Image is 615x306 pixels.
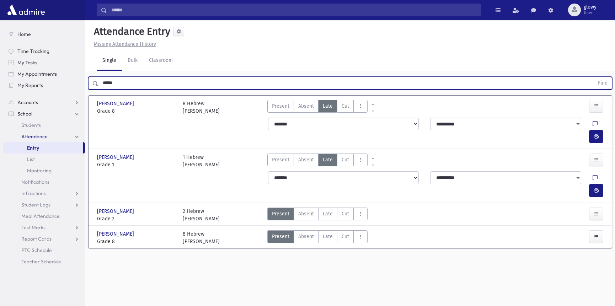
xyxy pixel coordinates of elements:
[3,142,83,154] a: Entry
[342,233,349,240] span: Cut
[3,119,85,131] a: Students
[3,97,85,108] a: Accounts
[298,156,314,163] span: Absent
[91,41,156,47] a: Missing Attendance History
[17,59,37,66] span: My Tasks
[323,210,333,218] span: Late
[17,82,43,88] span: My Reports
[122,51,143,71] a: Bulk
[17,111,32,117] span: School
[267,208,368,222] div: AttTypes
[3,199,85,210] a: Student Logs
[584,10,597,16] span: User
[3,108,85,119] a: School
[97,107,176,115] span: Grade 8
[342,156,349,163] span: Cut
[21,122,41,128] span: Students
[267,154,368,168] div: AttTypes
[3,28,85,40] a: Home
[183,208,220,222] div: 2 Hebrew [PERSON_NAME]
[323,102,333,110] span: Late
[3,165,85,176] a: Monitoring
[272,210,289,218] span: Present
[3,68,85,80] a: My Appointments
[183,100,220,115] div: 8 Hebrew [PERSON_NAME]
[267,100,368,115] div: AttTypes
[323,233,333,240] span: Late
[272,102,289,110] span: Present
[97,161,176,168] span: Grade 1
[21,236,52,242] span: Report Cards
[21,224,46,231] span: Test Marks
[298,233,314,240] span: Absent
[143,51,178,71] a: Classroom
[21,258,61,265] span: Teacher Schedule
[3,176,85,188] a: Notifications
[97,230,135,238] span: [PERSON_NAME]
[21,247,52,253] span: PTC Schedule
[183,230,220,245] div: 8 Hebrew [PERSON_NAME]
[183,154,220,168] div: 1 Hebrew [PERSON_NAME]
[27,167,52,174] span: Monitoring
[97,100,135,107] span: [PERSON_NAME]
[3,210,85,222] a: Meal Attendance
[21,213,60,219] span: Meal Attendance
[298,210,314,218] span: Absent
[3,45,85,57] a: Time Tracking
[17,71,57,77] span: My Appointments
[21,179,49,185] span: Notifications
[97,51,122,71] a: Single
[3,233,85,245] a: Report Cards
[298,102,314,110] span: Absent
[267,230,368,245] div: AttTypes
[17,31,31,37] span: Home
[6,3,47,17] img: AdmirePro
[91,26,170,38] h5: Attendance Entry
[3,154,85,165] a: List
[97,154,135,161] span: [PERSON_NAME]
[3,57,85,68] a: My Tasks
[323,156,333,163] span: Late
[94,41,156,47] u: Missing Attendance History
[17,99,38,106] span: Accounts
[594,77,612,89] button: Find
[21,202,50,208] span: Student Logs
[3,131,85,142] a: Attendance
[97,215,176,222] span: Grade 2
[584,4,597,10] span: glowy
[21,190,46,197] span: Infractions
[3,80,85,91] a: My Reports
[97,238,176,245] span: Grade 8
[107,4,481,16] input: Search
[3,256,85,267] a: Teacher Schedule
[3,245,85,256] a: PTC Schedule
[97,208,135,215] span: [PERSON_NAME]
[17,48,49,54] span: Time Tracking
[27,156,35,162] span: List
[27,145,39,151] span: Entry
[342,102,349,110] span: Cut
[3,188,85,199] a: Infractions
[272,233,289,240] span: Present
[3,222,85,233] a: Test Marks
[21,133,48,140] span: Attendance
[342,210,349,218] span: Cut
[272,156,289,163] span: Present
